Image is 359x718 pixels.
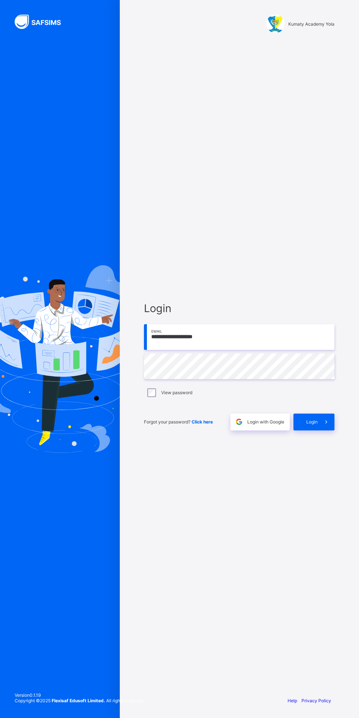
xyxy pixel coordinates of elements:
[161,390,192,395] label: View password
[306,419,318,425] span: Login
[301,698,331,703] a: Privacy Policy
[15,698,144,703] span: Copyright © 2025 All rights reserved.
[52,698,105,703] strong: Flexisaf Edusoft Limited.
[144,419,213,425] span: Forgot your password?
[288,21,334,27] span: Kumaty Academy Yola
[144,302,334,315] span: Login
[15,692,144,698] span: Version 0.1.19
[192,419,213,425] a: Click here
[235,418,243,426] img: google.396cfc9801f0270233282035f929180a.svg
[247,419,284,425] span: Login with Google
[288,698,297,703] a: Help
[15,15,70,29] img: SAFSIMS Logo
